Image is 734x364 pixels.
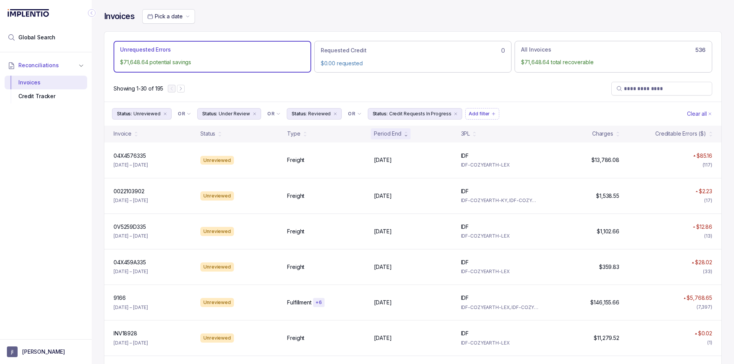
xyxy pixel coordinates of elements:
[704,232,712,240] div: (13)
[697,152,712,160] p: $85.16
[287,228,304,235] p: Freight
[114,330,137,337] p: INV18928
[696,223,712,231] p: $12.86
[699,188,712,195] p: $2.23
[348,111,355,117] p: OR
[332,111,338,117] div: remove content
[707,339,712,346] div: (1)
[114,161,148,169] p: [DATE] – [DATE]
[695,333,697,335] img: red pointer upwards
[287,192,304,200] p: Freight
[200,298,234,307] div: Unreviewed
[594,334,619,342] p: $11,279.52
[461,161,539,169] p: IDF-COZYEARTH-LEX
[697,303,712,311] div: (7,397)
[120,46,171,53] p: Unrequested Errors
[114,223,146,231] p: 0V5259D335
[374,130,401,138] div: Period End
[704,197,712,204] div: (17)
[87,8,96,18] div: Collapse Icon
[114,232,148,240] p: [DATE] – [DATE]
[591,156,619,164] p: $13,786.08
[373,110,388,118] p: Status:
[368,108,463,120] button: Filter Chip Credit Requests In Progress
[461,304,539,311] p: IDF-COZYEARTH-LEX, IDF-COZYEARTH-OH, IDF-COZYEARTH-UT1
[321,46,505,55] div: 0
[114,304,148,311] p: [DATE] – [DATE]
[200,191,234,201] div: Unreviewed
[114,339,148,347] p: [DATE] – [DATE]
[264,108,284,119] button: Filter Chip Connector undefined
[287,263,304,271] p: Freight
[453,111,459,117] div: remove content
[461,197,539,204] p: IDF-COZYEARTH-KY, IDF-COZYEARTH-UT1
[321,47,367,54] p: Requested Credit
[11,76,81,89] div: Invoices
[177,85,185,92] button: Next Page
[202,110,217,118] p: Status:
[687,294,712,302] p: $5,768.65
[114,268,148,275] p: [DATE] – [DATE]
[703,161,712,169] div: (117)
[18,61,59,69] span: Reconciliations
[655,130,706,138] div: Creditable Errors ($)
[267,111,274,117] p: OR
[695,259,712,266] p: $28.02
[461,130,470,138] div: 3PL
[315,299,322,306] p: + 6
[461,188,469,195] p: IDF
[287,108,342,120] button: Filter Chip Reviewed
[465,108,499,120] button: Filter Chip Add filter
[200,130,215,138] div: Status
[461,268,539,275] p: IDF-COZYEARTH-LEX
[11,89,81,103] div: Credit Tracker
[142,9,195,24] button: Date Range Picker
[267,111,281,117] li: Filter Chip Connector undefined
[374,192,391,200] p: [DATE]
[175,108,194,119] button: Filter Chip Connector undefined
[18,34,55,41] span: Global Search
[5,57,87,74] button: Reconciliations
[133,110,161,118] p: Unreviewed
[287,334,304,342] p: Freight
[693,226,695,228] img: red pointer upwards
[374,263,391,271] p: [DATE]
[695,191,698,193] img: red pointer upwards
[461,330,469,337] p: IDF
[200,333,234,343] div: Unreviewed
[155,13,182,19] span: Pick a date
[7,346,85,357] button: User initials[PERSON_NAME]
[178,111,191,117] li: Filter Chip Connector undefined
[374,228,391,235] p: [DATE]
[374,156,391,164] p: [DATE]
[104,11,135,22] h4: Invoices
[112,108,172,120] button: Filter Chip Unreviewed
[287,130,300,138] div: Type
[120,58,305,66] p: $71,648.64 potential savings
[292,110,307,118] p: Status:
[114,259,146,266] p: 04X459A335
[695,47,706,53] h6: 536
[599,263,619,271] p: $359.83
[114,41,712,72] ul: Action Tab Group
[461,294,469,302] p: IDF
[521,58,706,66] p: $71,648.64 total recoverable
[114,85,163,92] div: Remaining page entries
[114,152,146,160] p: 04X4576335
[703,268,712,275] div: (33)
[345,108,364,119] button: Filter Chip Connector undefined
[112,108,685,120] ul: Filter Group
[252,111,258,117] div: remove content
[114,188,145,195] p: 0022103902
[685,108,714,120] button: Clear Filters
[374,299,391,306] p: [DATE]
[197,108,261,120] button: Filter Chip Under Review
[348,111,361,117] li: Filter Chip Connector undefined
[461,152,469,160] p: IDF
[287,299,311,306] p: Fulfillment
